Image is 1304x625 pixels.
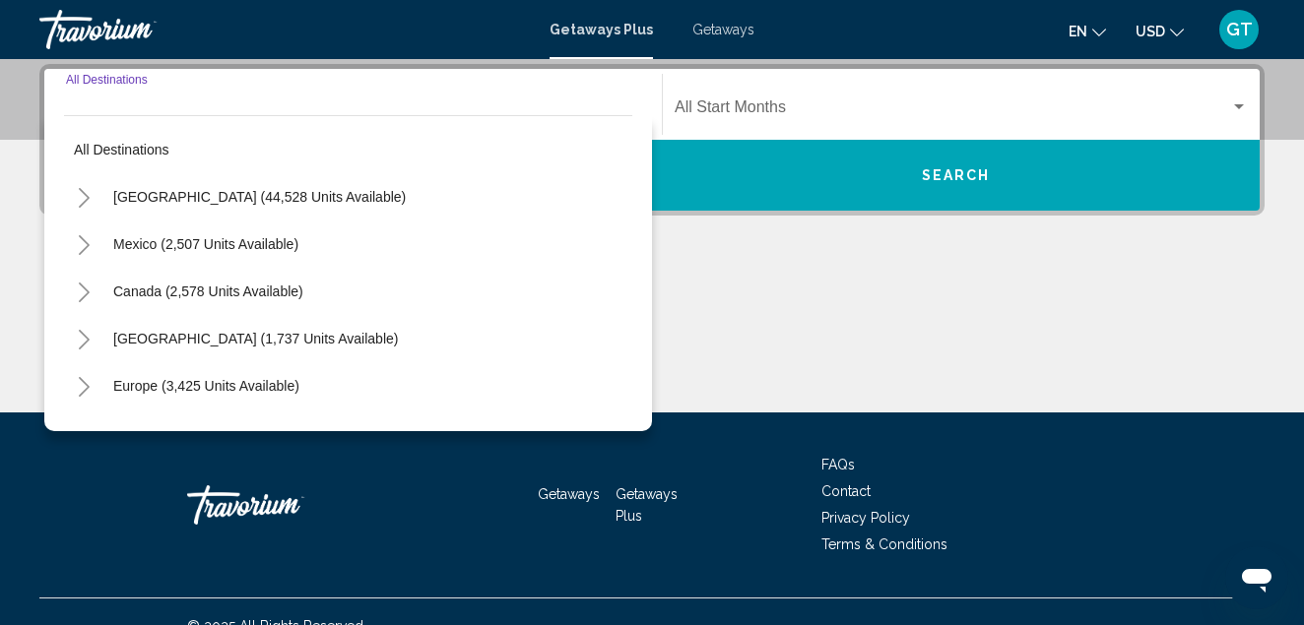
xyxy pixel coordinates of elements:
[1136,24,1165,39] span: USD
[821,483,871,499] a: Contact
[64,177,103,217] button: Toggle United States (44,528 units available)
[113,283,303,299] span: Canada (2,578 units available)
[1213,9,1265,50] button: User Menu
[64,127,632,172] button: All destinations
[113,236,298,252] span: Mexico (2,507 units available)
[103,221,308,267] button: Mexico (2,507 units available)
[550,22,653,37] a: Getaways Plus
[103,269,313,314] button: Canada (2,578 units available)
[1069,24,1087,39] span: en
[64,224,103,264] button: Toggle Mexico (2,507 units available)
[1136,17,1184,45] button: Change currency
[113,189,406,205] span: [GEOGRAPHIC_DATA] (44,528 units available)
[103,174,416,219] button: [GEOGRAPHIC_DATA] (44,528 units available)
[103,363,309,408] button: Europe (3,425 units available)
[113,331,398,346] span: [GEOGRAPHIC_DATA] (1,737 units available)
[103,410,397,456] button: [GEOGRAPHIC_DATA] (218 units available)
[113,378,299,394] span: Europe (3,425 units available)
[821,457,855,472] a: FAQs
[187,475,384,534] a: Travorium
[64,272,103,311] button: Toggle Canada (2,578 units available)
[39,10,530,49] a: Travorium
[821,536,947,552] a: Terms & Conditions
[652,140,1260,211] button: Search
[103,316,408,361] button: [GEOGRAPHIC_DATA] (1,737 units available)
[616,486,678,524] a: Getaways Plus
[64,413,103,453] button: Toggle Australia (218 units available)
[922,168,991,184] span: Search
[692,22,754,37] a: Getaways
[44,69,1260,211] div: Search widget
[538,486,600,502] a: Getaways
[1226,20,1253,39] span: GT
[64,366,103,406] button: Toggle Europe (3,425 units available)
[1069,17,1106,45] button: Change language
[821,510,910,526] a: Privacy Policy
[74,142,169,157] span: All destinations
[64,319,103,358] button: Toggle Caribbean & Atlantic Islands (1,737 units available)
[1225,546,1288,609] iframe: Button to launch messaging window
